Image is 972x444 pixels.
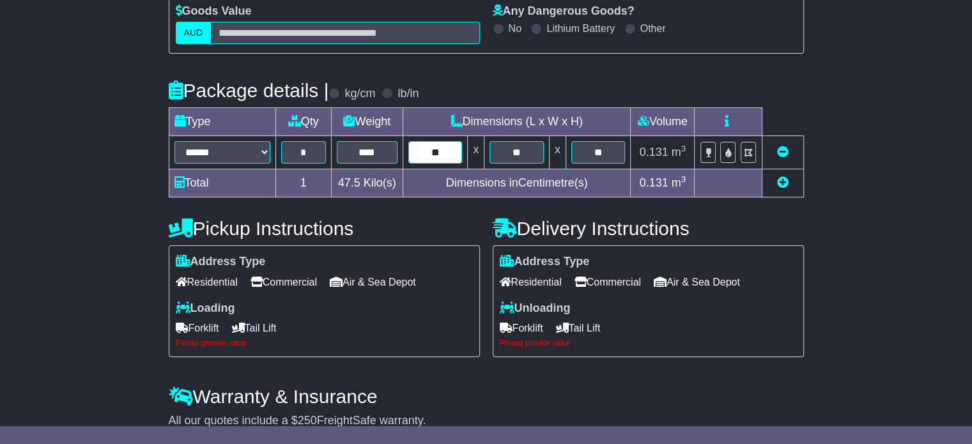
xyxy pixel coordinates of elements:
span: 0.131 [640,146,668,158]
a: Remove this item [777,146,789,158]
label: Any Dangerous Goods? [493,4,635,19]
h4: Delivery Instructions [493,218,804,239]
label: Lithium Battery [546,22,615,34]
h4: Package details | [169,80,329,101]
td: Weight [331,108,403,136]
td: x [468,136,484,169]
span: Commercial [251,272,317,292]
td: x [549,136,566,169]
td: Type [169,108,275,136]
label: Other [640,22,666,34]
span: Tail Lift [556,318,601,338]
span: 47.5 [338,176,360,189]
label: Unloading [500,302,571,316]
div: All our quotes include a $ FreightSafe warranty. [169,414,804,428]
td: Dimensions in Centimetre(s) [403,169,631,197]
td: Kilo(s) [331,169,403,197]
span: 0.131 [640,176,668,189]
span: Tail Lift [232,318,277,338]
label: kg/cm [344,87,375,101]
td: Volume [631,108,695,136]
td: Dimensions (L x W x H) [403,108,631,136]
label: Address Type [176,255,266,269]
a: Add new item [777,176,789,189]
span: m [672,176,686,189]
span: Forklift [500,318,543,338]
td: 1 [275,169,331,197]
span: 250 [298,414,317,427]
td: Qty [275,108,331,136]
label: Address Type [500,255,590,269]
span: Residential [500,272,562,292]
sup: 3 [681,174,686,184]
sup: 3 [681,144,686,153]
span: Forklift [176,318,219,338]
label: lb/in [397,87,419,101]
span: Residential [176,272,238,292]
span: Commercial [575,272,641,292]
div: Please provide value [500,339,797,348]
label: No [509,22,521,34]
td: Total [169,169,275,197]
label: Goods Value [176,4,252,19]
h4: Warranty & Insurance [169,386,804,407]
label: AUD [176,22,212,44]
span: Air & Sea Depot [654,272,740,292]
span: Air & Sea Depot [330,272,416,292]
div: Please provide value [176,339,473,348]
h4: Pickup Instructions [169,218,480,239]
label: Loading [176,302,235,316]
span: m [672,146,686,158]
